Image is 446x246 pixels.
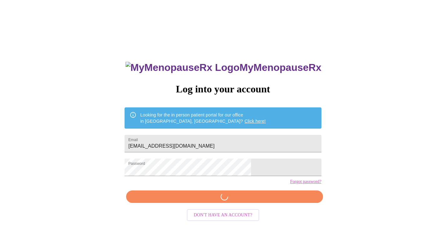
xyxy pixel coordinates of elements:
[125,83,321,95] h3: Log into your account
[244,119,266,124] a: Click here!
[126,62,239,73] img: MyMenopauseRx Logo
[126,62,321,73] h3: MyMenopauseRx
[185,212,261,217] a: Don't have an account?
[140,109,266,127] div: Looking for the in person patient portal for our office in [GEOGRAPHIC_DATA], [GEOGRAPHIC_DATA]?
[194,211,252,219] span: Don't have an account?
[290,179,321,184] a: Forgot password?
[187,209,259,221] button: Don't have an account?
